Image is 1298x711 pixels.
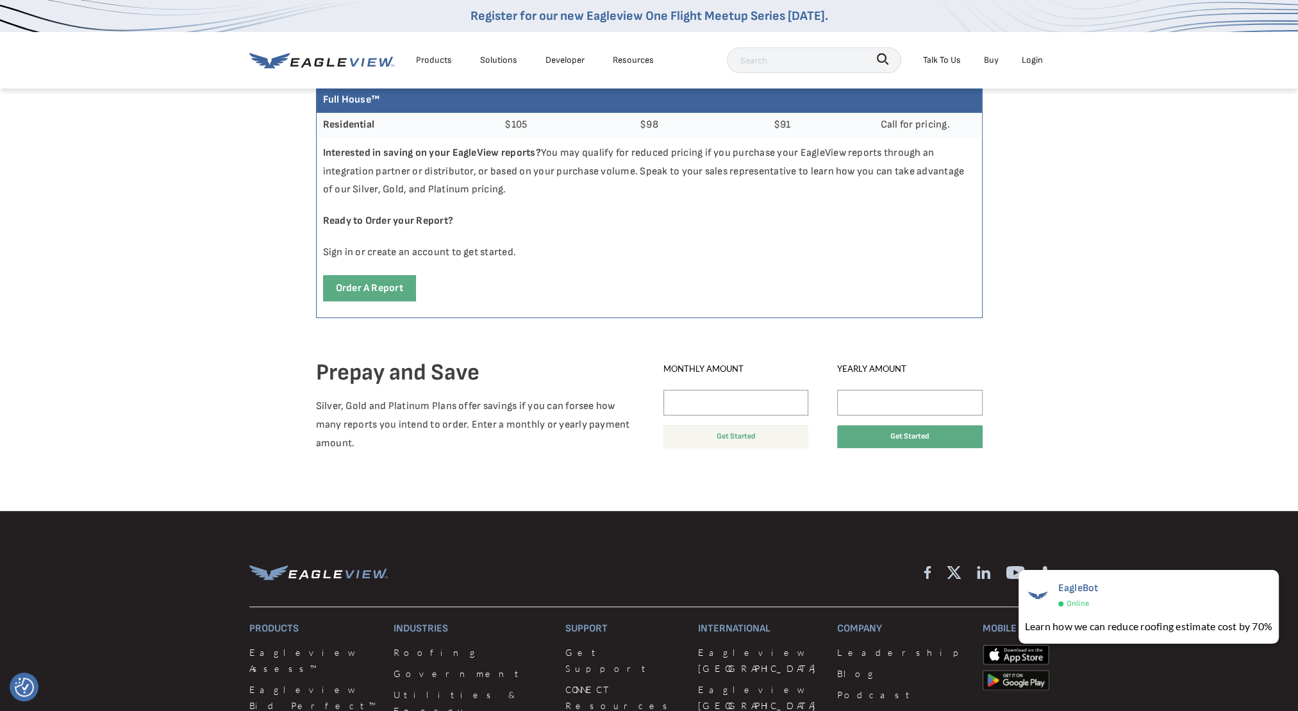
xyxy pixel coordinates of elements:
a: Get Support [565,644,683,676]
span: Online [1067,597,1089,611]
label: Monthly Amount [663,363,808,374]
button: Get Started [663,425,808,448]
h3: Mobile Apps [983,623,1049,635]
a: Blog [837,665,967,682]
h4: Prepay and Save [316,358,635,389]
a: Developer [545,52,585,68]
a: Leadership [837,644,967,660]
div: Products [416,52,452,68]
button: Get Started [837,425,982,448]
th: Residential [317,113,450,138]
div: Solutions [480,52,517,68]
a: Buy [984,52,999,68]
a: Eagleview Assess™ [249,644,379,676]
div: Resources [613,52,654,68]
a: Roofing [394,644,550,660]
td: Call for pricing. [849,113,982,138]
h3: International [698,623,822,635]
p: You may qualify for reduced pricing if you purchase your EagleView reports through an integration... [317,138,982,206]
th: Full House™ [317,88,982,113]
img: Revisit consent button [15,678,34,697]
h3: Support [565,623,683,635]
td: $98 [583,113,716,138]
div: Talk To Us [923,52,961,68]
a: Podcast [837,687,967,703]
a: Register for our new Eagleview One Flight Meetup Series [DATE]. [470,8,828,24]
strong: Interested in saving on your EagleView reports? [323,147,541,159]
h3: Industries [394,623,550,635]
label: Yearly Amount [837,363,982,374]
span: EagleBot [1058,582,1099,594]
input: Search [727,47,901,73]
div: Learn how we can reduce roofing estimate cost by 70% [1025,619,1272,634]
td: $105 [449,113,583,138]
p: Sign in or create an account to get started. [317,237,982,269]
a: Government [394,665,550,682]
a: Eagleview [GEOGRAPHIC_DATA] [698,644,822,676]
h3: Company [837,623,967,635]
button: Consent Preferences [15,678,34,697]
img: apple-app-store.png [983,644,1049,665]
img: EagleBot [1025,582,1051,608]
h3: Products [249,623,379,635]
div: Login [1022,52,1043,68]
strong: Ready to Order your Report? [323,215,453,227]
p: Silver, Gold and Platinum Plans offer savings if you can forsee how many reports you intend to or... [316,397,635,453]
img: google-play-store_b9643a.png [983,670,1049,690]
td: $91 [715,113,849,138]
a: Order a report [323,275,416,301]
